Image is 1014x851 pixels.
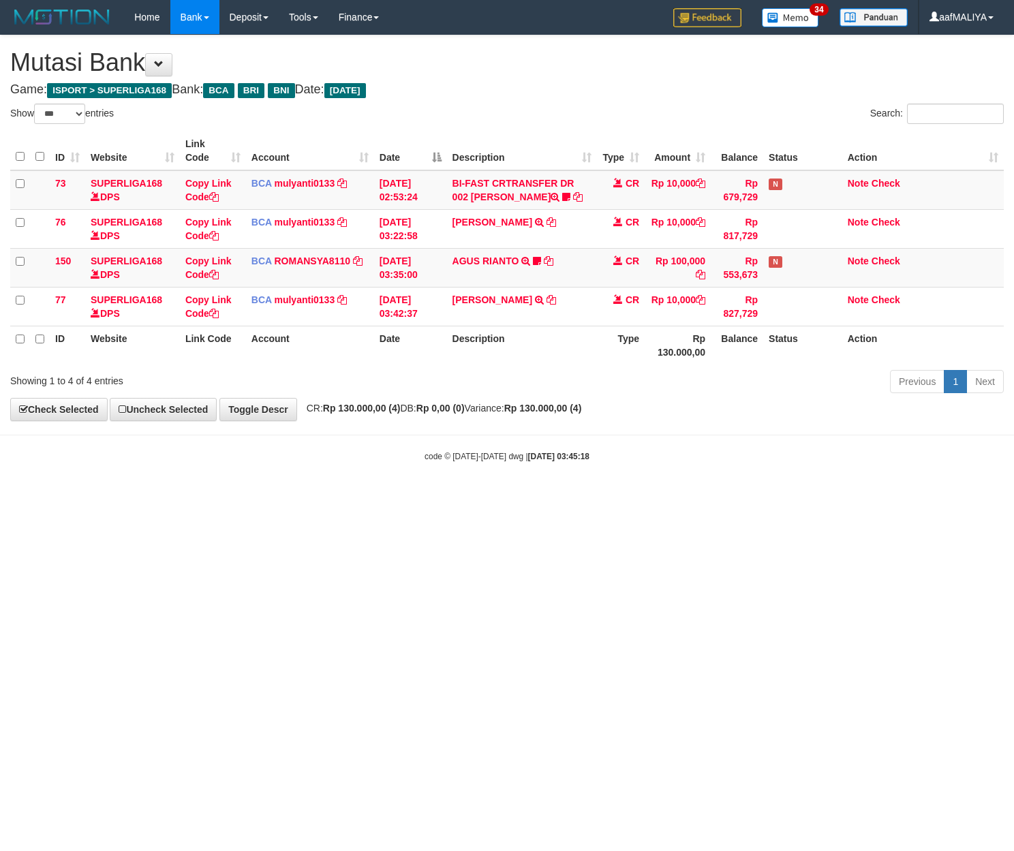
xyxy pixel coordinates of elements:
a: Copy mulyanti0133 to clipboard [337,217,347,228]
th: Balance [711,326,763,365]
span: [DATE] [324,83,366,98]
span: CR: DB: Variance: [300,403,582,414]
td: [DATE] 02:53:24 [374,170,447,210]
td: Rp 817,729 [711,209,763,248]
input: Search: [907,104,1004,124]
a: Copy Link Code [185,178,232,202]
a: [PERSON_NAME] [452,217,532,228]
a: Check [872,217,900,228]
a: Note [848,256,869,266]
a: Note [848,294,869,305]
th: Balance [711,131,763,170]
div: Showing 1 to 4 of 4 entries [10,369,412,388]
a: SUPERLIGA168 [91,294,162,305]
h1: Mutasi Bank [10,49,1004,76]
span: Has Note [769,179,782,190]
a: Copy mulyanti0133 to clipboard [337,178,347,189]
th: Account: activate to sort column ascending [246,131,374,170]
span: BCA [203,83,234,98]
a: ROMANSYA8110 [274,256,350,266]
span: BNI [268,83,294,98]
a: Copy Link Code [185,294,232,319]
td: [DATE] 03:22:58 [374,209,447,248]
th: Website [85,326,180,365]
a: Copy Rp 10,000 to clipboard [696,217,705,228]
a: Note [848,178,869,189]
a: Copy ROMANSYA8110 to clipboard [353,256,363,266]
td: Rp 679,729 [711,170,763,210]
a: 1 [944,370,967,393]
label: Search: [870,104,1004,124]
th: Status [763,326,842,365]
span: 150 [55,256,71,266]
span: CR [626,217,639,228]
th: Account [246,326,374,365]
span: BCA [251,178,272,189]
strong: Rp 130.000,00 (4) [323,403,401,414]
span: BCA [251,294,272,305]
td: DPS [85,209,180,248]
a: SUPERLIGA168 [91,217,162,228]
a: Copy Link Code [185,217,232,241]
a: mulyanti0133 [274,217,335,228]
h4: Game: Bank: Date: [10,83,1004,97]
th: Description [447,326,598,365]
a: Note [848,217,869,228]
th: Action: activate to sort column ascending [842,131,1004,170]
a: Copy AGUS RIANTO to clipboard [544,256,553,266]
a: Copy mulyanti0133 to clipboard [337,294,347,305]
a: Copy Link Code [185,256,232,280]
td: DPS [85,170,180,210]
a: Copy Rp 10,000 to clipboard [696,294,705,305]
td: BI-FAST CRTRANSFER DR 002 [PERSON_NAME] [447,170,598,210]
th: Type [597,326,645,365]
span: 73 [55,178,66,189]
a: Next [966,370,1004,393]
span: ISPORT > SUPERLIGA168 [47,83,172,98]
span: Has Note [769,256,782,268]
a: Copy BI-FAST CRTRANSFER DR 002 MUHAMAD MADROJI to clipboard [573,191,583,202]
span: CR [626,178,639,189]
select: Showentries [34,104,85,124]
a: [PERSON_NAME] [452,294,532,305]
td: Rp 100,000 [645,248,711,287]
small: code © [DATE]-[DATE] dwg | [425,452,589,461]
th: Status [763,131,842,170]
a: mulyanti0133 [274,294,335,305]
img: MOTION_logo.png [10,7,114,27]
a: AGUS RIANTO [452,256,519,266]
a: Check [872,294,900,305]
th: Description: activate to sort column ascending [447,131,598,170]
td: [DATE] 03:35:00 [374,248,447,287]
a: Uncheck Selected [110,398,217,421]
img: Button%20Memo.svg [762,8,819,27]
th: Action [842,326,1004,365]
a: Check [872,178,900,189]
th: ID [50,326,85,365]
th: Link Code: activate to sort column ascending [180,131,246,170]
a: Previous [890,370,944,393]
th: Date: activate to sort column descending [374,131,447,170]
strong: Rp 0,00 (0) [416,403,465,414]
td: Rp 10,000 [645,170,711,210]
img: Feedback.jpg [673,8,741,27]
a: Copy Rp 10,000 to clipboard [696,178,705,189]
th: Amount: activate to sort column ascending [645,131,711,170]
span: BCA [251,217,272,228]
a: Copy DEWI PITRI NINGSIH to clipboard [547,217,556,228]
span: CR [626,256,639,266]
a: Toggle Descr [219,398,297,421]
span: CR [626,294,639,305]
td: [DATE] 03:42:37 [374,287,447,326]
td: DPS [85,248,180,287]
a: SUPERLIGA168 [91,178,162,189]
strong: [DATE] 03:45:18 [528,452,589,461]
td: Rp 10,000 [645,287,711,326]
span: 76 [55,217,66,228]
a: Copy Rp 100,000 to clipboard [696,269,705,280]
a: Copy EVI SUSANTI to clipboard [547,294,556,305]
span: BCA [251,256,272,266]
th: Date [374,326,447,365]
th: Rp 130.000,00 [645,326,711,365]
th: Website: activate to sort column ascending [85,131,180,170]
